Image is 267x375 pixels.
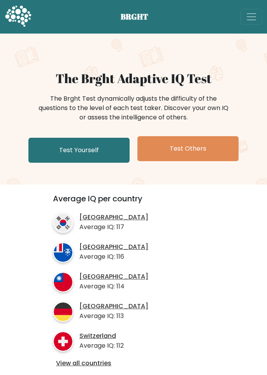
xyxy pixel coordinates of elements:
[79,273,148,281] a: [GEOGRAPHIC_DATA]
[53,194,214,210] h3: Average IQ per country
[79,282,148,291] p: Average IQ: 114
[79,222,148,232] p: Average IQ: 117
[53,272,73,292] img: country
[79,311,148,321] p: Average IQ: 113
[79,302,148,311] a: [GEOGRAPHIC_DATA]
[241,9,262,25] button: Toggle navigation
[53,331,73,352] img: country
[53,302,73,322] img: country
[79,213,148,222] a: [GEOGRAPHIC_DATA]
[53,213,73,233] img: country
[79,332,124,340] a: Switzerland
[79,243,148,251] a: [GEOGRAPHIC_DATA]
[53,242,73,263] img: country
[56,359,211,368] a: View all countries
[79,252,148,261] p: Average IQ: 116
[28,138,130,163] a: Test Yourself
[36,94,231,122] div: The Brght Test dynamically adjusts the difficulty of the questions to the level of each test take...
[137,136,239,161] a: Test Others
[5,71,262,86] h1: The Brght Adaptive IQ Test
[121,11,158,23] span: BRGHT
[79,341,124,350] p: Average IQ: 112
